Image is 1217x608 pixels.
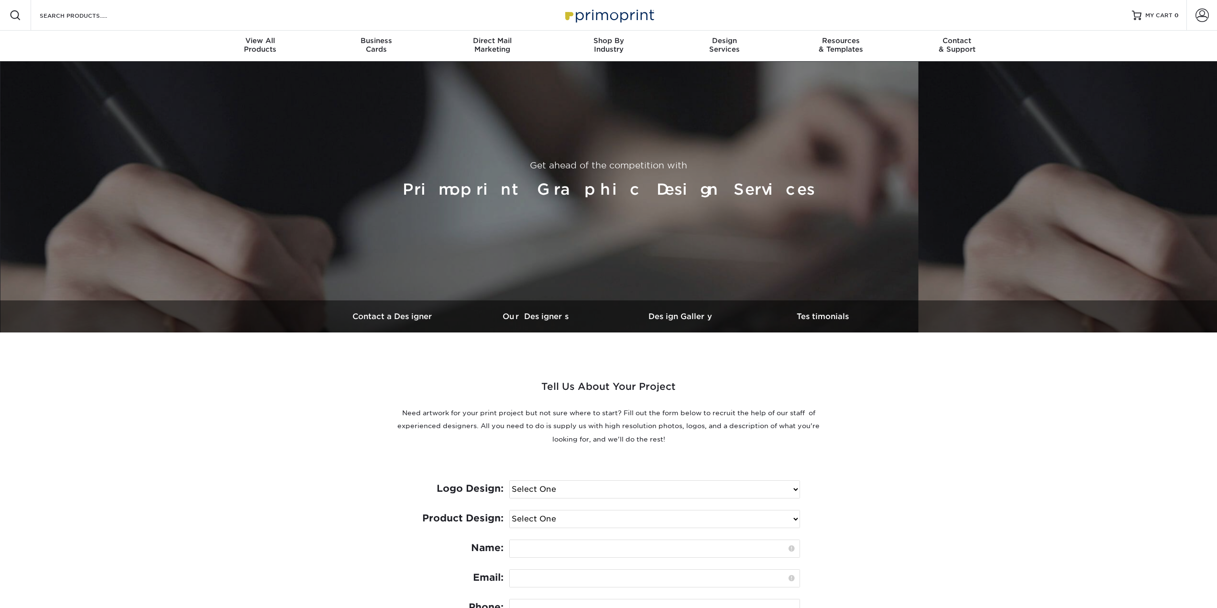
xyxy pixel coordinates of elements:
[561,5,657,25] img: Primoprint
[1145,11,1173,20] span: MY CART
[434,31,550,61] a: Direct MailMarketing
[752,300,896,332] a: Testimonials
[202,31,318,61] a: View AllProducts
[550,36,667,45] span: Shop By
[318,36,434,54] div: Cards
[550,31,667,61] a: Shop ByIndustry
[465,300,609,332] a: Our Designers
[417,510,504,527] label: Product Design:
[667,36,783,54] div: Services
[202,36,318,45] span: View All
[1174,12,1179,19] span: 0
[326,176,892,203] h1: Primoprint Graphic Design Services
[322,312,465,321] h3: Contact a Designer
[322,300,465,332] a: Contact a Designer
[318,31,434,61] a: BusinessCards
[667,31,783,61] a: DesignServices
[434,36,550,54] div: Marketing
[899,36,1015,54] div: & Support
[417,569,504,586] label: Email:
[783,36,899,45] span: Resources
[318,36,434,45] span: Business
[899,36,1015,45] span: Contact
[783,36,899,54] div: & Templates
[752,312,896,321] h3: Testimonials
[202,36,318,54] div: Products
[609,300,752,332] a: Design Gallery
[417,540,504,556] label: Name:
[609,312,752,321] h3: Design Gallery
[39,10,132,21] input: SEARCH PRODUCTS.....
[394,378,824,403] h2: Tell Us About Your Project
[783,31,899,61] a: Resources& Templates
[434,36,550,45] span: Direct Mail
[417,480,504,497] label: Logo Design:
[667,36,783,45] span: Design
[326,159,892,172] p: Get ahead of the competition with
[550,36,667,54] div: Industry
[394,407,824,446] p: Need artwork for your print project but not sure where to start? Fill out the form below to recru...
[899,31,1015,61] a: Contact& Support
[465,312,609,321] h3: Our Designers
